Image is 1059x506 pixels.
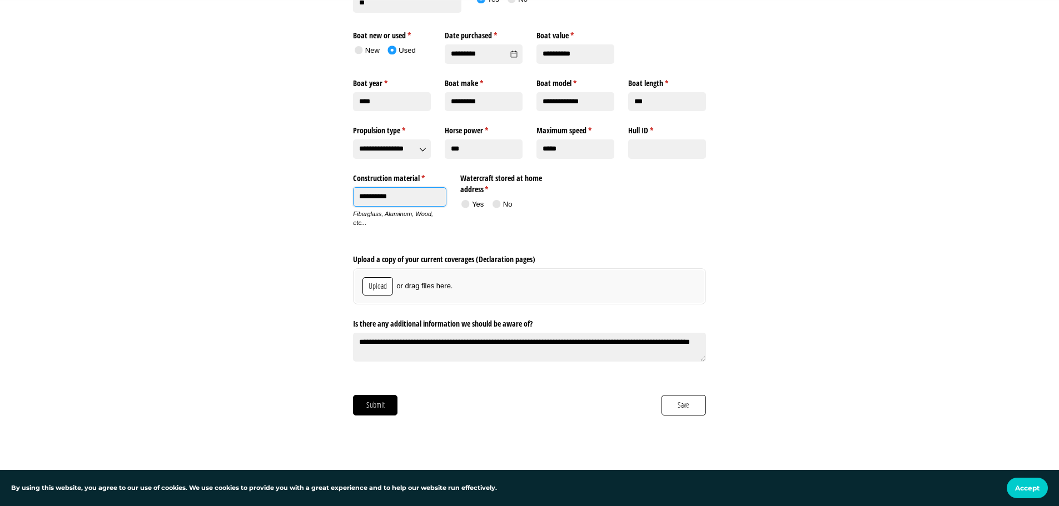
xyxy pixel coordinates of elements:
[503,199,513,209] div: No
[396,281,453,291] span: or drag files here.
[628,122,706,136] label: Hull ID
[353,122,431,136] label: Propulsion type
[445,27,523,41] label: Date purchased
[368,280,387,292] span: Upload
[472,199,484,209] div: Yes
[399,46,415,56] div: Used
[536,74,614,88] label: Boat model
[677,399,690,411] span: Save
[445,74,523,88] label: Boat make
[460,169,569,195] legend: Watercraft stored at home address
[11,483,497,493] p: By using this website, you agree to our use of cookies. We use cookies to provide you with a grea...
[536,27,614,41] label: Boat value
[445,122,523,136] label: Horse power
[353,27,431,41] legend: Boat new or used
[628,74,706,88] label: Boat length
[353,395,397,415] button: Submit
[353,211,433,226] em: Fiberglass, Aluminum, Wood, etc...
[353,169,446,184] label: Construction material
[1007,478,1048,498] button: Accept
[353,251,705,265] label: Upload a copy of your current coverages (Declaration pages)
[1015,484,1040,492] span: Accept
[353,74,431,88] label: Boat year
[366,399,385,411] span: Submit
[365,46,380,56] div: New
[353,315,705,329] label: Is there any additional information we should be aware of?
[362,277,393,295] button: Upload
[536,122,614,136] label: Maximum speed
[662,395,706,415] button: Save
